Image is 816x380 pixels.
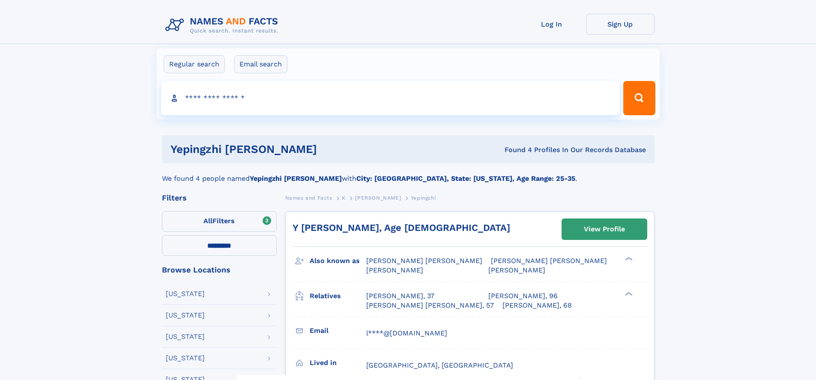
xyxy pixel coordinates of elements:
[366,257,482,265] span: [PERSON_NAME] [PERSON_NAME]
[562,219,647,239] a: View Profile
[342,195,346,201] span: K
[234,55,287,73] label: Email search
[366,291,434,301] a: [PERSON_NAME], 37
[356,174,575,183] b: City: [GEOGRAPHIC_DATA], State: [US_STATE], Age Range: 25-35
[161,81,620,115] input: search input
[584,219,625,239] div: View Profile
[166,312,205,319] div: [US_STATE]
[203,217,212,225] span: All
[411,195,436,201] span: Yepingzhi
[310,356,366,370] h3: Lived in
[366,266,423,274] span: [PERSON_NAME]
[162,266,277,274] div: Browse Locations
[162,14,285,37] img: Logo Names and Facts
[366,301,494,310] a: [PERSON_NAME] [PERSON_NAME], 57
[491,257,607,265] span: [PERSON_NAME] [PERSON_NAME]
[310,323,366,338] h3: Email
[162,194,277,202] div: Filters
[488,291,558,301] a: [PERSON_NAME], 96
[355,195,401,201] span: [PERSON_NAME]
[586,14,655,35] a: Sign Up
[310,254,366,268] h3: Also known as
[166,355,205,362] div: [US_STATE]
[488,266,545,274] span: [PERSON_NAME]
[623,291,633,296] div: ❯
[162,211,277,232] label: Filters
[293,222,510,233] a: Y [PERSON_NAME], Age [DEMOGRAPHIC_DATA]
[285,192,332,203] a: Names and Facts
[355,192,401,203] a: [PERSON_NAME]
[342,192,346,203] a: K
[517,14,586,35] a: Log In
[170,144,411,155] h1: yepingzhi [PERSON_NAME]
[623,256,633,262] div: ❯
[623,81,655,115] button: Search Button
[162,163,655,184] div: We found 4 people named with .
[166,333,205,340] div: [US_STATE]
[310,289,366,303] h3: Relatives
[250,174,342,183] b: Yepingzhi [PERSON_NAME]
[164,55,225,73] label: Regular search
[411,145,646,155] div: Found 4 Profiles In Our Records Database
[366,361,513,369] span: [GEOGRAPHIC_DATA], [GEOGRAPHIC_DATA]
[166,290,205,297] div: [US_STATE]
[502,301,572,310] a: [PERSON_NAME], 68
